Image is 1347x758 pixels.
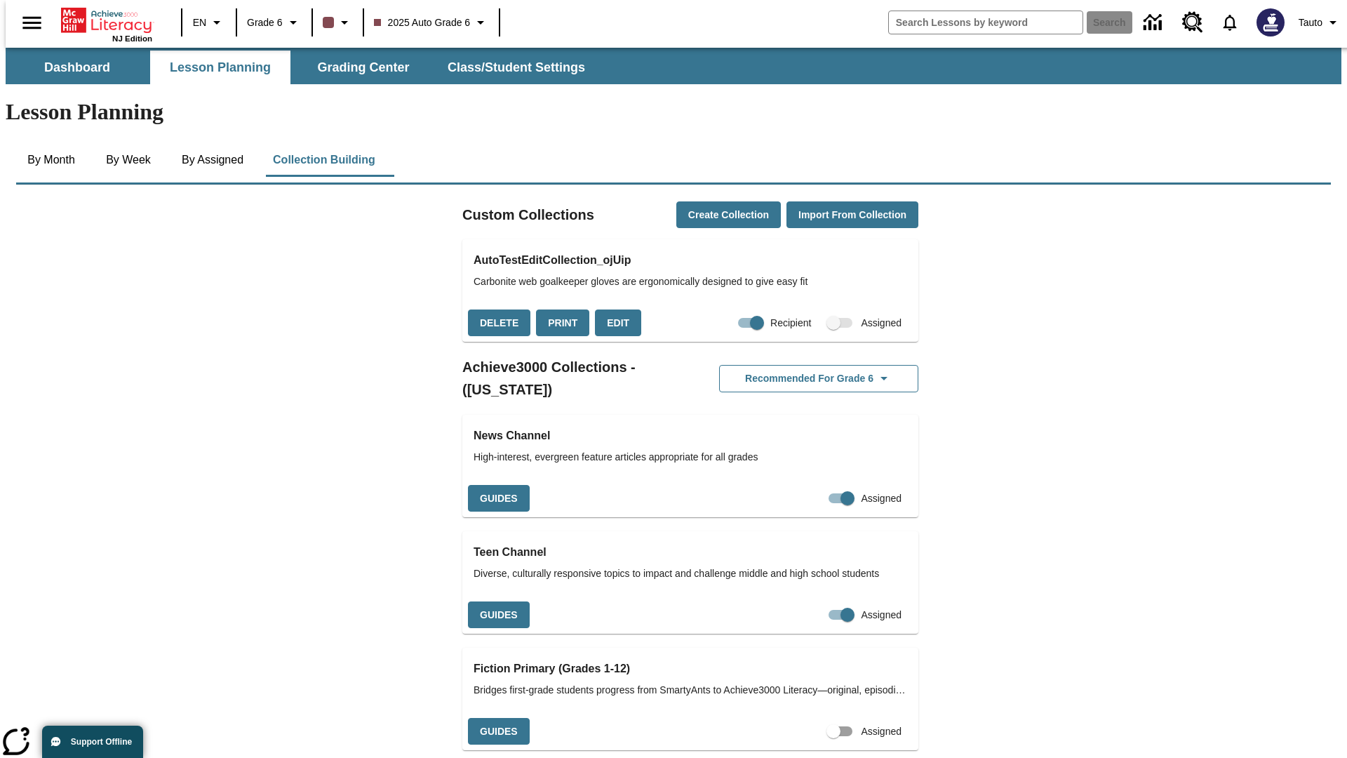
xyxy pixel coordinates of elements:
a: Data Center [1135,4,1174,42]
div: SubNavbar [6,51,598,84]
span: Lesson Planning [170,60,271,76]
h3: Teen Channel [474,543,907,562]
button: Support Offline [42,726,143,758]
button: Class color is dark brown. Change class color [317,10,358,35]
button: Guides [468,601,530,629]
span: High-interest, evergreen feature articles appropriate for all grades [474,450,907,465]
button: Recommended for Grade 6 [719,365,918,392]
button: Delete [468,310,530,337]
button: By Assigned [170,143,255,177]
img: Avatar [1256,8,1285,36]
span: Tauto [1299,15,1322,30]
button: Grading Center [293,51,434,84]
span: Assigned [861,316,902,331]
button: Grade: Grade 6, Select a grade [241,10,307,35]
button: Create Collection [676,201,781,229]
a: Resource Center, Will open in new tab [1174,4,1212,41]
a: Home [61,6,152,34]
button: Lesson Planning [150,51,290,84]
button: Open side menu [11,2,53,44]
h3: Fiction Primary (Grades 1-12) [474,659,907,679]
h3: AutoTestEditCollection_ojUip [474,251,907,270]
div: SubNavbar [6,48,1341,84]
span: Grading Center [317,60,409,76]
span: Diverse, culturally responsive topics to impact and challenge middle and high school students [474,566,907,581]
span: EN [193,15,206,30]
h2: Achieve3000 Collections - ([US_STATE]) [462,356,690,401]
span: Assigned [861,491,902,506]
input: search field [889,11,1083,34]
h1: Lesson Planning [6,99,1341,125]
span: 2025 Auto Grade 6 [374,15,471,30]
button: Edit [595,310,641,337]
button: By Week [93,143,163,177]
a: Notifications [1212,4,1248,41]
button: Select a new avatar [1248,4,1293,41]
span: NJ Edition [112,34,152,43]
span: Recipient [770,316,811,331]
button: Profile/Settings [1293,10,1347,35]
button: Dashboard [7,51,147,84]
button: Class/Student Settings [436,51,596,84]
button: Print, will open in a new window [536,310,589,337]
button: Guides [468,485,530,512]
span: Assigned [861,724,902,739]
span: Bridges first-grade students progress from SmartyAnts to Achieve3000 Literacy—original, episodic ... [474,683,907,698]
span: Grade 6 [247,15,283,30]
span: Carbonite web goalkeeper gloves are ergonomically designed to give easy fit [474,274,907,289]
span: Dashboard [44,60,110,76]
span: Assigned [861,608,902,623]
h3: News Channel [474,426,907,446]
h2: Custom Collections [462,204,594,226]
div: Home [61,5,152,43]
button: Language: EN, Select a language [187,10,232,35]
button: Import from Collection [786,201,918,229]
span: Class/Student Settings [448,60,585,76]
button: By Month [16,143,86,177]
button: Class: 2025 Auto Grade 6, Select your class [368,10,495,35]
button: Guides [468,718,530,745]
span: Support Offline [71,737,132,747]
button: Collection Building [262,143,387,177]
